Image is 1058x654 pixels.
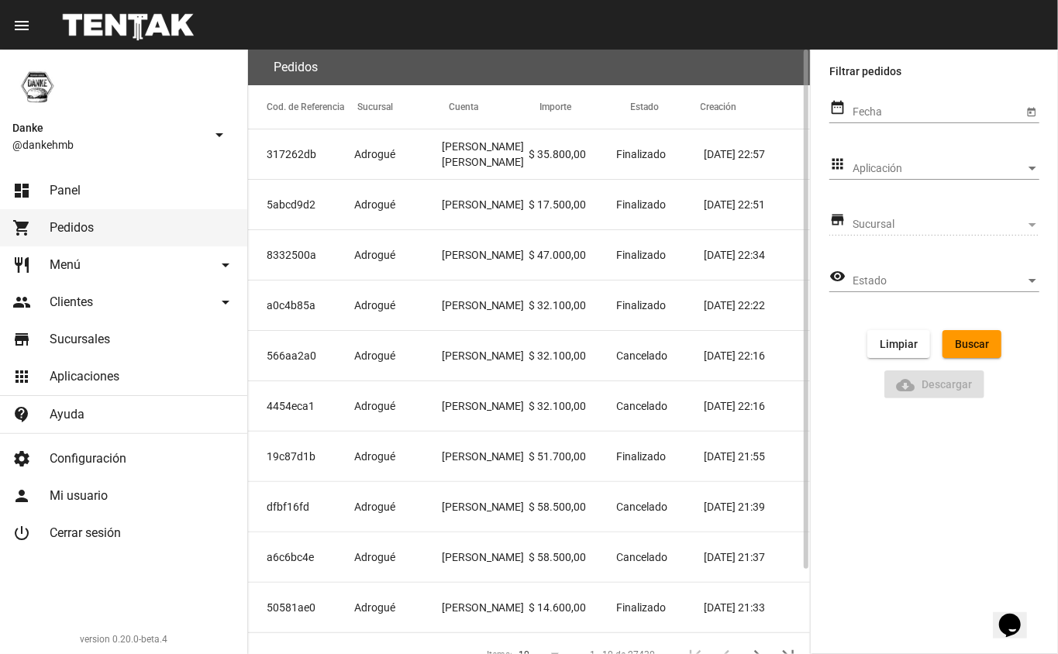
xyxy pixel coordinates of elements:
mat-cell: $ 58.500,00 [529,482,616,532]
mat-icon: dashboard [12,181,31,200]
mat-cell: 8332500a [248,230,354,280]
mat-header-cell: Cod. de Referencia [248,85,357,129]
mat-cell: 566aa2a0 [248,331,354,380]
span: Panel [50,183,81,198]
span: Configuración [50,451,126,466]
mat-cell: [PERSON_NAME] [442,532,529,582]
span: Cancelado [616,499,667,515]
mat-header-cell: Importe [539,85,630,129]
span: Cancelado [616,549,667,565]
button: Descargar ReporteDescargar [884,370,985,398]
mat-cell: [DATE] 21:37 [704,532,810,582]
span: Buscar [955,338,989,350]
mat-cell: $ 32.100,00 [529,281,616,330]
span: Sucursal [853,219,1025,231]
mat-icon: Descargar Reporte [897,376,915,394]
span: Finalizado [616,600,666,615]
mat-cell: [DATE] 22:57 [704,129,810,179]
span: Menú [50,257,81,273]
h3: Pedidos [274,57,318,78]
span: Danke [12,119,204,137]
span: Cancelado [616,398,667,414]
mat-cell: $ 14.600,00 [529,583,616,632]
span: Adrogué [354,146,395,162]
mat-cell: [PERSON_NAME] [442,230,529,280]
mat-cell: [DATE] 22:51 [704,180,810,229]
mat-cell: [PERSON_NAME] [442,331,529,380]
span: Ayuda [50,407,84,422]
mat-cell: [PERSON_NAME] [PERSON_NAME] [442,129,529,179]
span: Estado [853,275,1025,287]
mat-cell: [DATE] 22:34 [704,230,810,280]
mat-icon: apps [12,367,31,386]
mat-select: Aplicación [853,163,1039,175]
mat-icon: date_range [829,98,846,117]
mat-icon: store [12,330,31,349]
span: Clientes [50,294,93,310]
span: Finalizado [616,298,666,313]
mat-header-cell: Sucursal [357,85,448,129]
mat-cell: $ 32.100,00 [529,381,616,431]
mat-cell: [PERSON_NAME] [442,381,529,431]
span: Adrogué [354,449,395,464]
span: Cancelado [616,348,667,363]
mat-cell: $ 35.800,00 [529,129,616,179]
mat-cell: 19c87d1b [248,432,354,481]
span: Finalizado [616,197,666,212]
mat-cell: [PERSON_NAME] [442,482,529,532]
mat-cell: [DATE] 21:39 [704,482,810,532]
span: Limpiar [880,338,918,350]
mat-icon: restaurant [12,256,31,274]
span: Aplicación [853,163,1025,175]
mat-icon: arrow_drop_down [210,126,229,144]
mat-icon: people [12,293,31,312]
mat-cell: $ 32.100,00 [529,331,616,380]
span: Finalizado [616,146,666,162]
mat-cell: [DATE] 22:16 [704,331,810,380]
span: Adrogué [354,398,395,414]
input: Fecha [853,106,1023,119]
button: Open calendar [1023,103,1039,119]
mat-cell: 317262db [248,129,354,179]
mat-cell: a6c6bc4e [248,532,354,582]
span: Aplicaciones [50,369,119,384]
mat-icon: person [12,487,31,505]
span: Adrogué [354,247,395,263]
mat-icon: visibility [829,267,846,286]
mat-cell: $ 17.500,00 [529,180,616,229]
span: Sucursales [50,332,110,347]
span: Adrogué [354,600,395,615]
span: Adrogué [354,499,395,515]
img: 1d4517d0-56da-456b-81f5-6111ccf01445.png [12,62,62,112]
span: Adrogué [354,348,395,363]
mat-select: Sucursal [853,219,1039,231]
mat-icon: power_settings_new [12,524,31,542]
span: Adrogué [354,298,395,313]
mat-cell: $ 58.500,00 [529,532,616,582]
mat-header-cell: Creación [701,85,810,129]
mat-cell: [PERSON_NAME] [442,281,529,330]
mat-cell: [DATE] 22:22 [704,281,810,330]
span: Pedidos [50,220,94,236]
mat-icon: store [829,211,846,229]
mat-header-cell: Estado [631,85,701,129]
button: Buscar [943,330,1001,358]
mat-icon: shopping_cart [12,219,31,237]
mat-cell: [PERSON_NAME] [442,180,529,229]
mat-icon: arrow_drop_down [216,256,235,274]
mat-icon: arrow_drop_down [216,293,235,312]
mat-cell: [PERSON_NAME] [442,432,529,481]
span: Descargar [897,378,973,391]
mat-cell: [DATE] 22:16 [704,381,810,431]
mat-cell: dfbf16fd [248,482,354,532]
mat-header-cell: Cuenta [449,85,539,129]
flou-section-header: Pedidos [248,50,810,85]
mat-cell: [PERSON_NAME] [442,583,529,632]
span: @dankehmb [12,137,204,153]
span: Mi usuario [50,488,108,504]
mat-cell: 4454eca1 [248,381,354,431]
span: Adrogué [354,549,395,565]
span: Adrogué [354,197,395,212]
label: Filtrar pedidos [829,62,1039,81]
mat-cell: 5abcd9d2 [248,180,354,229]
